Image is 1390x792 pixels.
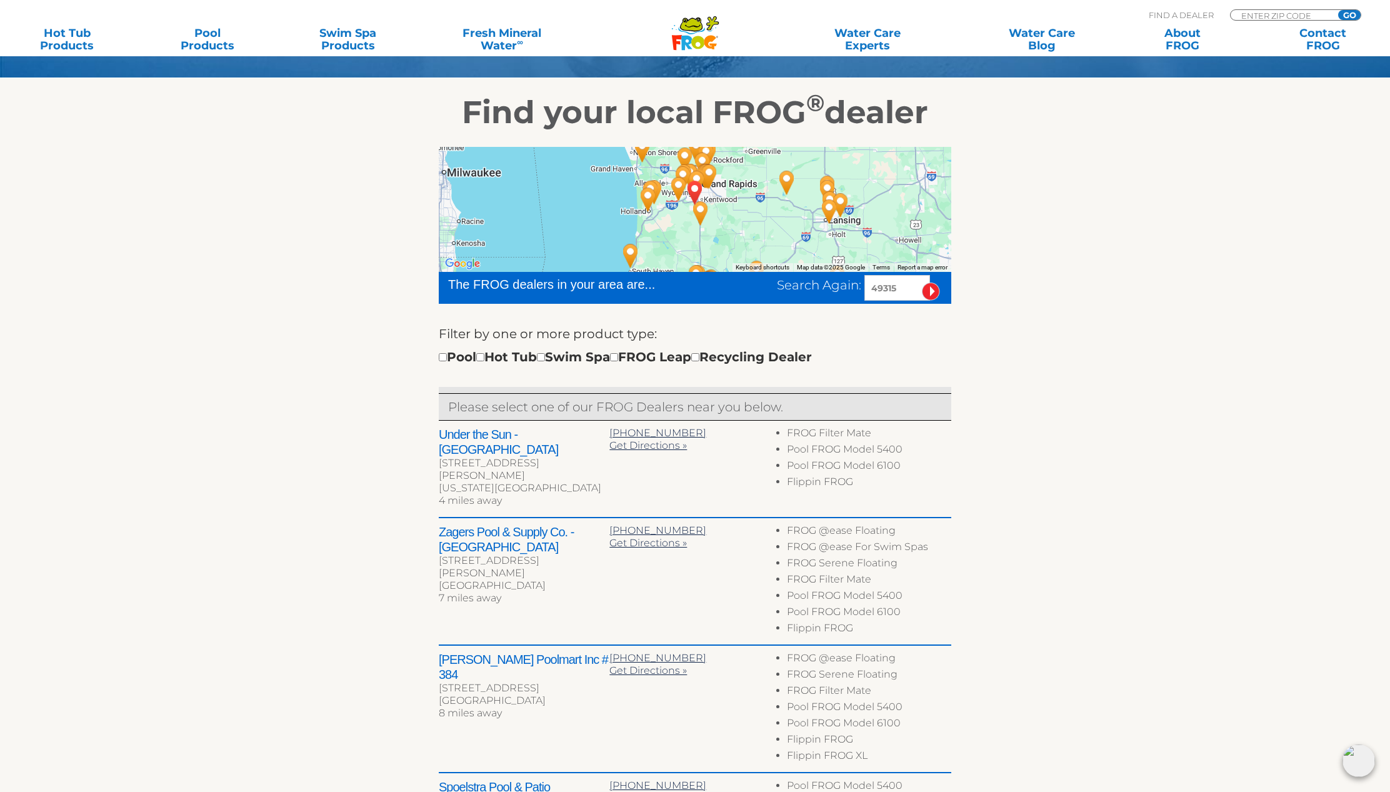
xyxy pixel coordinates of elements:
li: FROG @ease Floating [787,524,951,541]
div: BYRON CENTER, MI 49315 [681,176,709,209]
li: Flippin FROG [787,622,951,638]
div: Zagers Pool & Spa - Holland - 20 miles away. [636,176,665,209]
li: Pool FROG Model 5400 [787,701,951,717]
div: Spa World of Battle Creek - 46 miles away. [742,256,771,289]
div: [STREET_ADDRESS][PERSON_NAME] [439,457,609,482]
input: GO [1338,10,1361,20]
img: Google [442,256,483,272]
div: Classic Pool & Spa Inc - 59 miles away. [813,171,842,204]
a: Get Directions » [609,664,687,676]
span: 7 miles away [439,592,501,604]
span: 8 miles away [439,707,502,719]
li: Pool FROG Model 6100 [787,717,951,733]
div: Heat 'N Sweep Inc - 65 miles away. [826,188,855,222]
div: Spoelstra Pool & Patio - 8 miles away. [676,159,704,193]
div: Under the Sun - Grand Rapids - 4 miles away. [682,166,711,199]
sup: ® [806,89,824,117]
li: FROG @ease For Swim Spas [787,541,951,557]
button: Keyboard shortcuts [736,263,789,272]
div: Hotwater Works Inc - 60 miles away. [816,186,844,220]
label: Filter by one or more product type: [439,324,657,344]
div: Pools Plus - Holland - 18 miles away. [640,175,669,209]
a: Water CareExperts [779,27,956,52]
input: Submit [922,283,940,301]
div: Wayland Doit Best - 10 miles away. [686,196,715,230]
div: Four Seasons Spa & Pool Services - South Haven - 40 miles away. [616,239,645,273]
a: Hot TubProducts [12,27,122,52]
li: FROG Serene Floating [787,668,951,684]
div: Locey Swim & Spa Co - 41 miles away. [696,266,724,299]
input: Zip Code Form [1240,10,1324,21]
li: Pool FROG Model 6100 [787,606,951,622]
div: Watson's of Grand Rapids - 10 miles away. [695,159,724,193]
a: Fresh MineralWater∞ [434,27,570,52]
h2: Zagers Pool & Supply Co. - [GEOGRAPHIC_DATA] [439,524,609,554]
a: Report a map error [897,264,947,271]
div: Zagers Pool & Supply Co. - Jamestown - 7 miles away. [664,172,693,206]
div: Michigan Swim Pool - 40 miles away. [697,264,726,298]
div: Master Spas of West MI - 9 miles away. [691,159,719,193]
a: [PHONE_NUMBER] [609,524,706,536]
div: Lifestyles Hot Tubs - Lansing - 59 miles away. [813,175,842,209]
div: Leslie's Poolmart Inc # 1089 - 41 miles away. [694,266,722,300]
li: FROG Filter Mate [787,427,951,443]
div: The Pool Guys - 38 miles away. [682,260,711,294]
li: FROG @ease Floating [787,652,951,668]
li: Pool FROG Model 5400 [787,589,951,606]
div: Pool Productions - 74 miles away. [823,261,852,294]
div: [STREET_ADDRESS][PERSON_NAME] [439,554,609,579]
a: [PHONE_NUMBER] [609,652,706,664]
div: Zagers Pool & Spa - Northeast Grand Rapids - 13 miles away. [688,148,717,181]
div: [US_STATE][GEOGRAPHIC_DATA] [439,482,609,494]
div: Bilz Pools & Spas Inc. - 30 miles away. [628,133,657,167]
a: PoolProducts [153,27,262,52]
a: Swim SpaProducts [293,27,402,52]
h2: Find your local FROG dealer [311,94,1079,131]
a: Get Directions » [609,439,687,451]
div: [STREET_ADDRESS] [439,682,609,694]
p: Find A Dealer [1149,9,1214,21]
div: Lankheet Pool & Spa Inc - 21 miles away. [634,183,662,216]
a: Open this area in Google Maps (opens a new window) [442,256,483,272]
a: [PHONE_NUMBER] [609,779,706,791]
div: Pool Hot Tub Swim Spa FROG Leap Recycling Dealer [439,347,812,367]
div: Leslie's Poolmart Inc # 159 - 9 miles away. [692,159,721,193]
a: ContactFROG [1268,27,1377,52]
a: AboutFROG [1128,27,1237,52]
a: Terms (opens in new tab) [872,264,890,271]
div: The FROG dealers in your area are... [448,275,700,294]
li: Flippin FROG [787,476,951,492]
li: Flippin FROG [787,733,951,749]
div: Pools Plus - Jenison - 8 miles away. [670,159,699,193]
a: [PHONE_NUMBER] [609,427,706,439]
div: [GEOGRAPHIC_DATA] [439,694,609,707]
li: FROG Serene Floating [787,557,951,573]
img: openIcon [1342,744,1375,777]
li: Pool FROG Model 5400 [787,443,951,459]
div: T-N-T Pools Inc - 61 miles away. [815,194,844,228]
div: Watson's of Portage - 41 miles away. [694,266,723,299]
div: Emerald Spas and Billiards - 9 miles away. [691,159,720,193]
div: Zagers Pool & Spa - Southeast Grand Rapids - 9 miles away. [694,159,722,193]
h2: Under the Sun - [GEOGRAPHIC_DATA] [439,427,609,457]
sup: ∞ [517,37,523,47]
li: Pool FROG Model 6100 [787,459,951,476]
div: [GEOGRAPHIC_DATA] [439,579,609,592]
a: Water CareBlog [987,27,1097,52]
li: FROG Filter Mate [787,684,951,701]
span: Map data ©2025 Google [797,264,865,271]
h2: [PERSON_NAME] Poolmart Inc # 384 [439,652,609,682]
li: FROG Filter Mate [787,573,951,589]
div: G & B Pool Supplies Inc - 41 miles away. [772,166,801,199]
a: Get Directions » [609,537,687,549]
p: Please select one of our FROG Dealers near you below. [448,397,942,417]
div: Pool & Spa Depot - 8 miles away. [669,161,697,195]
span: 4 miles away [439,494,502,506]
